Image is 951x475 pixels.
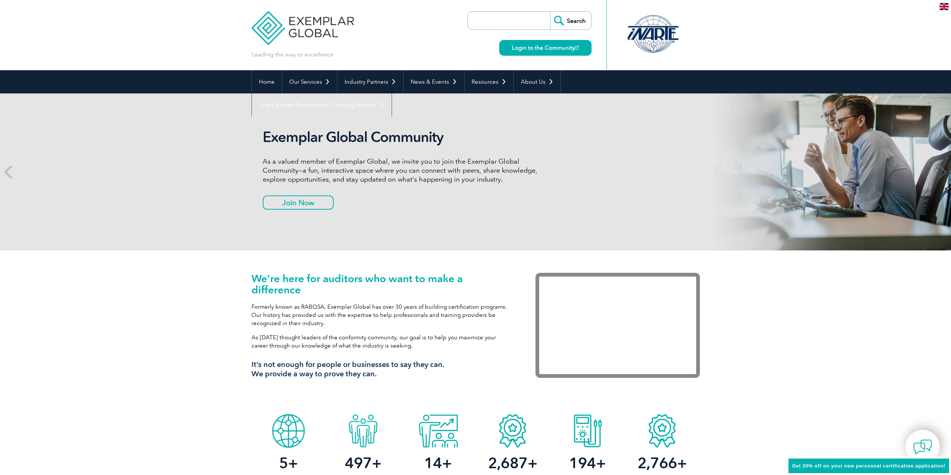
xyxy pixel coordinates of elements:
h2: + [326,457,401,469]
h2: + [401,457,475,469]
h2: Exemplar Global Community [263,129,543,146]
a: Resources [464,70,513,93]
a: News & Events [404,70,464,93]
h2: + [550,457,625,469]
h3: It’s not enough for people or businesses to say they can. We provide a way to prove they can. [251,360,513,379]
img: open_square.png [575,46,579,50]
a: Industry Partners [337,70,403,93]
input: Search [550,12,591,30]
span: 497 [345,454,372,472]
img: en [939,3,949,10]
span: Get 20% off on your new personnel certification application! [792,463,945,469]
span: 2,687 [488,454,528,472]
p: Leading the way to excellence [251,50,333,59]
p: As a valued member of Exemplar Global, we invite you to join the Exemplar Global Community—a fun,... [263,157,543,184]
h2: + [251,457,326,469]
a: Our Services [282,70,337,93]
h2: + [475,457,550,469]
a: Find Certified Professional / Training Provider [252,93,392,117]
img: contact-chat.png [913,438,932,456]
a: Join Now [263,195,334,210]
span: 2,766 [637,454,677,472]
p: Formerly known as RABQSA, Exemplar Global has over 30 years of building certification programs. O... [251,303,513,327]
span: 14 [424,454,442,472]
iframe: Exemplar Global: Working together to make a difference [535,273,700,378]
span: 194 [569,454,596,472]
p: As [DATE] thought leaders of the conformity community, our goal is to help you maximize your care... [251,333,513,350]
h1: We’re here for auditors who want to make a difference [251,273,513,295]
span: 5 [279,454,288,472]
a: Home [252,70,282,93]
a: About Us [514,70,561,93]
a: Login to the Community [499,40,592,56]
h2: + [625,457,700,469]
